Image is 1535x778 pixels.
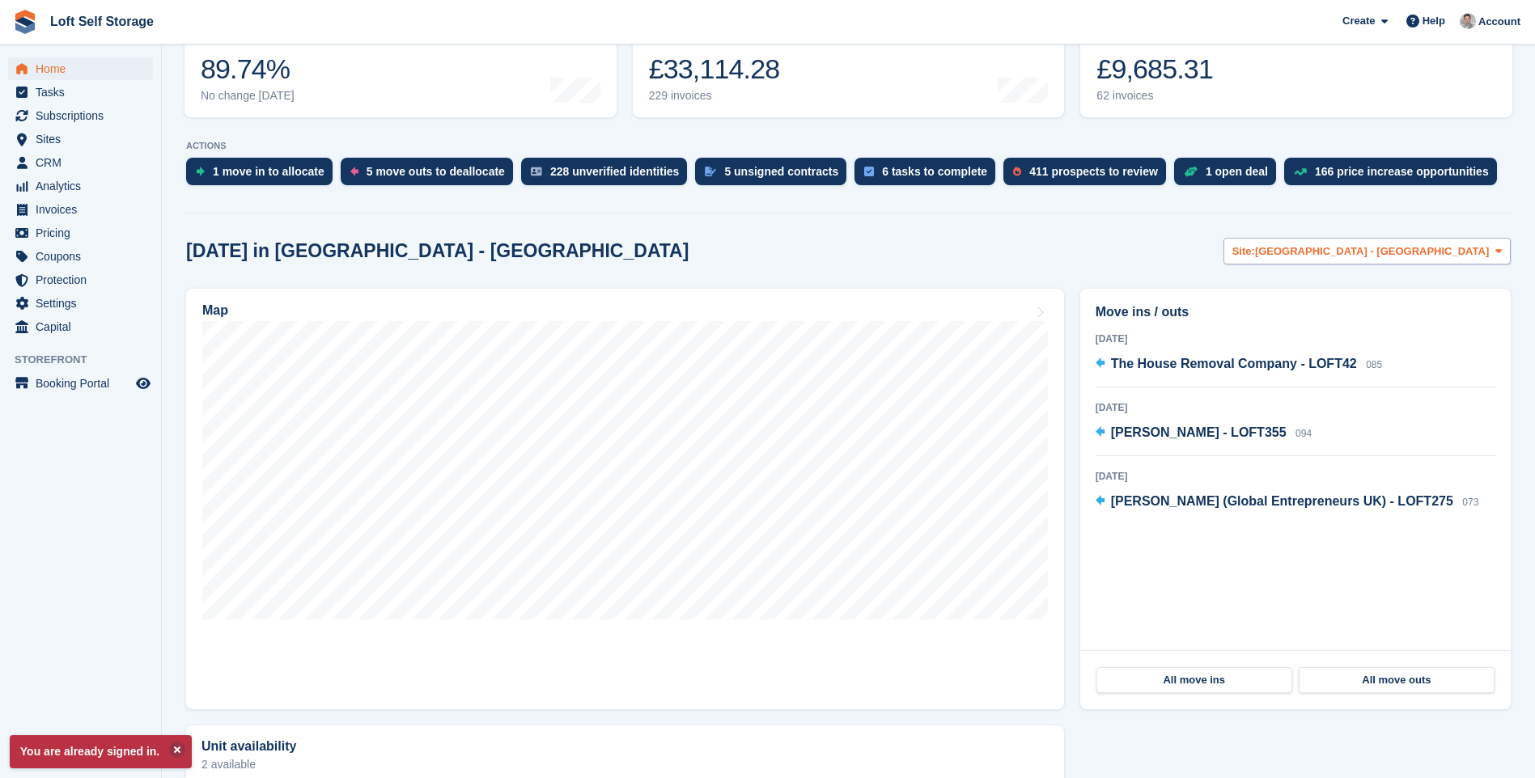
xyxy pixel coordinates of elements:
[1096,492,1479,513] a: [PERSON_NAME] (Global Entrepreneurs UK) - LOFT275 073
[1029,165,1158,178] div: 411 prospects to review
[1206,165,1268,178] div: 1 open deal
[724,165,838,178] div: 5 unsigned contracts
[1223,238,1511,264] button: Site: [GEOGRAPHIC_DATA] - [GEOGRAPHIC_DATA]
[633,15,1065,117] a: Month-to-date sales £33,114.28 229 invoices
[1315,165,1489,178] div: 166 price increase opportunities
[201,89,295,103] div: No change [DATE]
[36,268,133,291] span: Protection
[1096,667,1292,693] a: All move ins
[36,128,133,150] span: Sites
[10,735,192,768] p: You are already signed in.
[186,158,341,193] a: 1 move in to allocate
[44,8,160,35] a: Loft Self Storage
[8,81,153,104] a: menu
[1174,158,1284,193] a: 1 open deal
[36,292,133,315] span: Settings
[531,167,542,176] img: verify_identity-adf6edd0f0f0b5bbfe63781bf79b02c33cf7c696d77639b501bdc392416b5a36.svg
[196,167,205,176] img: move_ins_to_allocate_icon-fdf77a2bb77ea45bf5b3d319d69a93e2d87916cf1d5bf7949dd705db3b84f3ca.svg
[1342,13,1375,29] span: Create
[1111,494,1453,508] span: [PERSON_NAME] (Global Entrepreneurs UK) - LOFT275
[1366,359,1382,370] span: 085
[8,245,153,268] a: menu
[1096,302,1495,322] h2: Move ins / outs
[36,104,133,127] span: Subscriptions
[1478,14,1520,30] span: Account
[134,374,153,393] a: Preview store
[854,158,1003,193] a: 6 tasks to complete
[521,158,696,193] a: 228 unverified identities
[8,128,153,150] a: menu
[882,165,987,178] div: 6 tasks to complete
[1255,243,1489,260] span: [GEOGRAPHIC_DATA] - [GEOGRAPHIC_DATA]
[36,198,133,221] span: Invoices
[36,57,133,80] span: Home
[36,81,133,104] span: Tasks
[8,292,153,315] a: menu
[649,89,780,103] div: 229 invoices
[1184,166,1198,177] img: deal-1b604bf984904fb50ccaf53a9ad4b4a5d6e5aea283cecdc64d6e3604feb123c2.svg
[8,198,153,221] a: menu
[186,141,1511,151] p: ACTIONS
[1284,158,1505,193] a: 166 price increase opportunities
[1111,357,1357,370] span: The House Removal Company - LOFT42
[36,151,133,174] span: CRM
[1096,423,1312,444] a: [PERSON_NAME] - LOFT355 094
[864,167,874,176] img: task-75834270c22a3079a89374b754ae025e5fb1db73e45f91037f5363f120a921f8.svg
[186,289,1064,709] a: Map
[1295,428,1312,439] span: 094
[1111,425,1287,439] span: [PERSON_NAME] - LOFT355
[13,10,37,34] img: stora-icon-8386f47178a22dfd0bd8f6a31ec36ba5ce8667c1dd55bd0f319d3a0aa187defe.svg
[1003,158,1174,193] a: 411 prospects to review
[8,104,153,127] a: menu
[1096,332,1495,346] div: [DATE]
[649,53,780,86] div: £33,114.28
[350,167,358,176] img: move_outs_to_deallocate_icon-f764333ba52eb49d3ac5e1228854f67142a1ed5810a6f6cc68b1a99e826820c5.svg
[341,158,521,193] a: 5 move outs to deallocate
[1096,469,1495,484] div: [DATE]
[15,352,161,368] span: Storefront
[1299,667,1495,693] a: All move outs
[8,175,153,197] a: menu
[1423,13,1445,29] span: Help
[8,315,153,338] a: menu
[184,15,617,117] a: Occupancy 89.74% No change [DATE]
[186,240,689,262] h2: [DATE] in [GEOGRAPHIC_DATA] - [GEOGRAPHIC_DATA]
[201,53,295,86] div: 89.74%
[1080,15,1512,117] a: Awaiting payment £9,685.31 62 invoices
[201,759,1049,770] p: 2 available
[8,268,153,291] a: menu
[213,165,324,178] div: 1 move in to allocate
[1096,400,1495,415] div: [DATE]
[36,175,133,197] span: Analytics
[8,372,153,395] a: menu
[1462,497,1478,508] span: 073
[367,165,505,178] div: 5 move outs to deallocate
[1013,167,1021,176] img: prospect-51fa495bee0391a8d652442698ab0144808aea92771e9ea1ae160a38d050c398.svg
[1096,89,1213,103] div: 62 invoices
[36,315,133,338] span: Capital
[1232,243,1255,260] span: Site:
[8,151,153,174] a: menu
[202,303,228,318] h2: Map
[201,739,296,754] h2: Unit availability
[1096,354,1383,375] a: The House Removal Company - LOFT42 085
[1294,168,1307,175] img: price_increase_opportunities-93ffe204e8149a01c8c9dc8f82e8f89637d9d84a8eef4429ea346261dce0b2c0.svg
[550,165,680,178] div: 228 unverified identities
[8,57,153,80] a: menu
[705,167,716,176] img: contract_signature_icon-13c848040528278c33f63329250d36e43548de30e8caae1d1a13099fd9432cc5.svg
[8,222,153,244] a: menu
[695,158,854,193] a: 5 unsigned contracts
[36,222,133,244] span: Pricing
[1460,13,1476,29] img: Nik Williams
[36,245,133,268] span: Coupons
[1096,53,1213,86] div: £9,685.31
[36,372,133,395] span: Booking Portal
